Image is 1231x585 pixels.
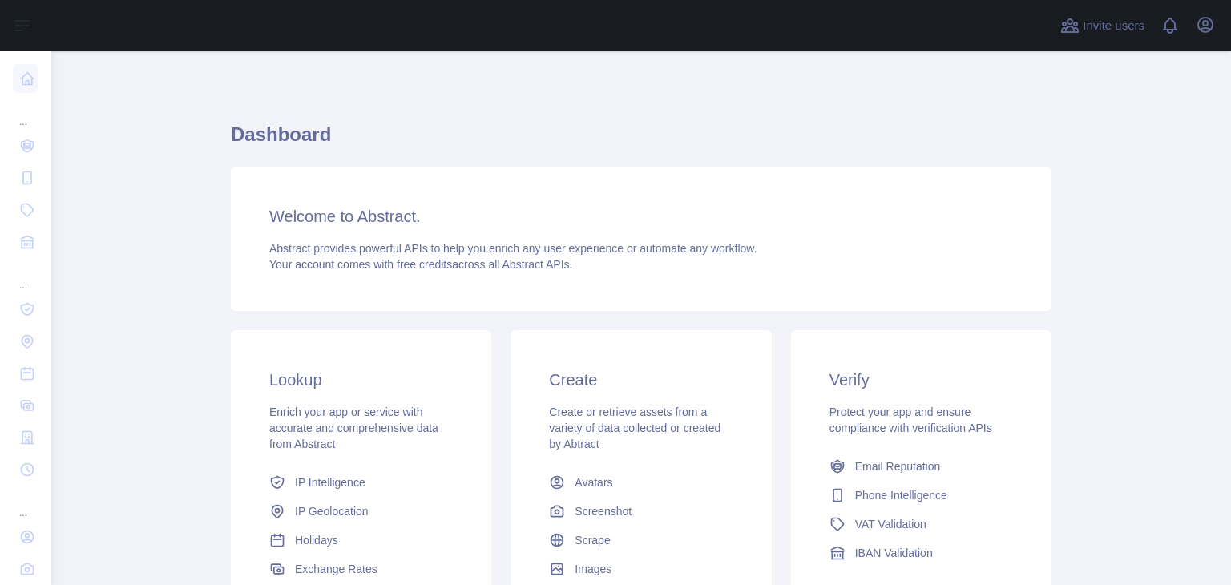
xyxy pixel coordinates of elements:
span: Scrape [575,532,610,548]
span: Abstract provides powerful APIs to help you enrich any user experience or automate any workflow. [269,242,757,255]
h3: Verify [829,369,1013,391]
span: Exchange Rates [295,561,377,577]
h3: Create [549,369,733,391]
a: Exchange Rates [263,555,459,583]
span: IP Intelligence [295,474,365,490]
div: ... [13,260,38,292]
a: IBAN Validation [823,539,1019,567]
h3: Welcome to Abstract. [269,205,1013,228]
span: Your account comes with across all Abstract APIs. [269,258,572,271]
h1: Dashboard [231,122,1051,160]
span: IP Geolocation [295,503,369,519]
span: Protect your app and ensure compliance with verification APIs [829,405,992,434]
button: Invite users [1057,13,1148,38]
a: IP Geolocation [263,497,459,526]
a: Phone Intelligence [823,481,1019,510]
span: Screenshot [575,503,632,519]
a: Avatars [543,468,739,497]
div: ... [13,487,38,519]
span: Phone Intelligence [855,487,947,503]
span: Images [575,561,611,577]
span: Avatars [575,474,612,490]
a: VAT Validation [823,510,1019,539]
a: Images [543,555,739,583]
a: Screenshot [543,497,739,526]
div: ... [13,96,38,128]
span: Invite users [1083,17,1144,35]
span: Create or retrieve assets from a variety of data collected or created by Abtract [549,405,720,450]
a: IP Intelligence [263,468,459,497]
span: free credits [397,258,452,271]
span: Enrich your app or service with accurate and comprehensive data from Abstract [269,405,438,450]
h3: Lookup [269,369,453,391]
a: Email Reputation [823,452,1019,481]
a: Scrape [543,526,739,555]
span: VAT Validation [855,516,926,532]
span: Email Reputation [855,458,941,474]
span: Holidays [295,532,338,548]
span: IBAN Validation [855,545,933,561]
a: Holidays [263,526,459,555]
